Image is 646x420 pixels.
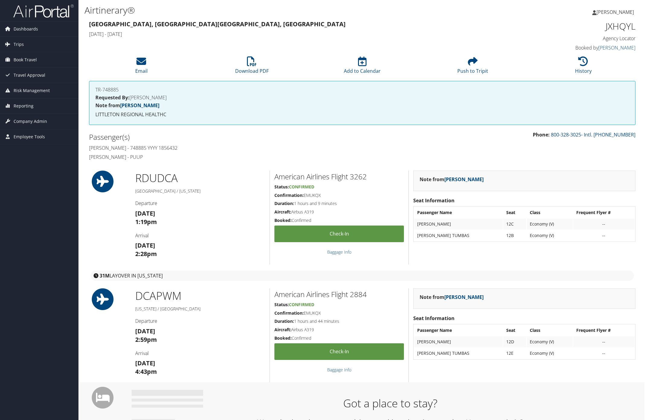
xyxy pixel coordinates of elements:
h2: Passenger(s) [89,132,358,142]
h5: Airbus A319 [274,209,404,215]
div: -- [576,339,632,345]
strong: Duration: [274,200,294,206]
div: -- [576,351,632,356]
span: Company Admin [14,114,47,129]
strong: Requested By: [95,94,130,101]
a: [PERSON_NAME] [598,44,635,51]
strong: 2:59pm [135,335,157,344]
td: Economy (V) [527,230,573,241]
div: -- [576,233,632,238]
h5: 1 hours and 9 minutes [274,200,404,207]
th: Passenger Name [414,325,503,336]
span: [PERSON_NAME] [596,9,634,15]
td: [PERSON_NAME] TUMBAS [414,348,503,359]
th: Frequent Flyer # [573,325,635,336]
strong: [DATE] [135,327,155,335]
div: -- [576,221,632,227]
div: layover in [US_STATE] [91,271,634,281]
h5: 1 hours and 44 minutes [274,318,404,324]
strong: [DATE] [135,209,155,217]
th: Passenger Name [414,207,503,218]
h5: Airbus A319 [274,327,404,333]
strong: Phone: [533,131,550,138]
strong: Booked: [274,217,292,223]
a: Check-in [274,226,404,242]
h4: Arrival [135,350,265,357]
h4: Booked by [506,44,635,51]
span: Confirmed [289,184,314,190]
span: Confirmed [289,302,314,307]
strong: [DATE] [135,359,155,367]
h1: Got a place to stay? [136,396,644,411]
h5: EMUKQX [274,310,404,316]
td: [PERSON_NAME] TUMBAS [414,230,503,241]
h1: DCA PWM [135,288,265,303]
strong: Confirmation: [274,192,304,198]
td: Economy (V) [527,348,573,359]
span: Book Travel [14,52,37,67]
h2: American Airlines Flight 2884 [274,289,404,300]
h4: TR-748885 [95,87,629,92]
a: History [575,60,592,74]
h4: Departure [135,318,265,324]
h4: [DATE] - [DATE] [89,31,497,37]
span: Risk Management [14,83,50,98]
h4: [PERSON_NAME] - 748885 YYYY 1856432 [89,145,358,151]
h1: JXHQYL [506,20,635,33]
h4: [PERSON_NAME] - PUUP [89,154,358,160]
strong: Seat Information [413,197,455,204]
strong: [DATE] [135,241,155,249]
th: Class [527,207,573,218]
strong: Seat Information [413,315,455,322]
a: Baggage Info [327,249,351,255]
strong: Note from [420,294,484,300]
th: Class [527,325,573,336]
a: Check-in [274,343,404,360]
a: 800-328-3025- Intl. [PHONE_NUMBER] [551,131,635,138]
strong: Aircraft: [274,209,291,215]
a: [PERSON_NAME] [592,3,640,21]
span: Reporting [14,98,34,114]
a: [PERSON_NAME] [444,176,484,183]
h1: Airtinerary® [85,4,455,17]
strong: Booked: [274,335,292,341]
td: [PERSON_NAME] [414,219,503,229]
strong: 1:19pm [135,218,157,226]
h4: Agency Locator [506,35,635,42]
a: Email [135,60,148,74]
span: Travel Approval [14,68,45,83]
p: LITTLETON REGIONAL HEALTHC [95,111,629,119]
strong: Aircraft: [274,327,291,332]
h5: Confirmed [274,217,404,223]
td: Economy (V) [527,219,573,229]
th: Seat [503,325,526,336]
strong: [GEOGRAPHIC_DATA], [GEOGRAPHIC_DATA] [GEOGRAPHIC_DATA], [GEOGRAPHIC_DATA] [89,20,346,28]
h4: [PERSON_NAME] [95,95,629,100]
td: 12B [503,230,526,241]
h2: American Airlines Flight 3262 [274,172,404,182]
th: Frequent Flyer # [573,207,635,218]
td: [PERSON_NAME] [414,336,503,347]
a: [PERSON_NAME] [444,294,484,300]
strong: Note from [420,176,484,183]
strong: Status: [274,184,289,190]
strong: Status: [274,302,289,307]
th: Seat [503,207,526,218]
h5: [GEOGRAPHIC_DATA] / [US_STATE] [135,188,265,194]
a: [PERSON_NAME] [120,102,159,109]
h4: Arrival [135,232,265,239]
h1: RDU DCA [135,171,265,186]
strong: Note from [95,102,159,109]
strong: Confirmation: [274,310,304,316]
a: Download PDF [235,60,269,74]
strong: 31M [100,272,110,279]
span: Employee Tools [14,129,45,144]
strong: 4:43pm [135,367,157,376]
span: Dashboards [14,21,38,37]
td: 12E [503,348,526,359]
h4: Departure [135,200,265,207]
span: Trips [14,37,24,52]
h5: [US_STATE] / [GEOGRAPHIC_DATA] [135,306,265,312]
a: Add to Calendar [344,60,381,74]
strong: 2:28pm [135,250,157,258]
